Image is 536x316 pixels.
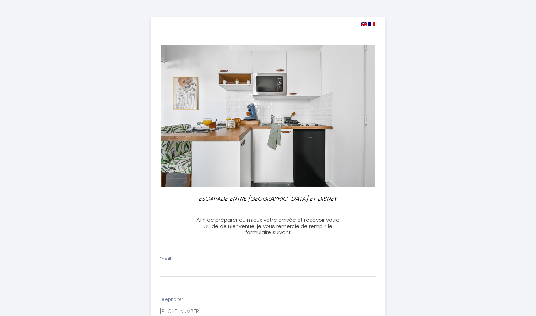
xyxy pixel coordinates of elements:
[160,256,173,262] label: Email
[194,194,342,204] p: ESCAPADE ENTRE [GEOGRAPHIC_DATA] ET DISNEY
[160,296,184,303] label: Téléphone
[361,22,367,26] img: en.png
[368,22,375,26] img: fr.png
[191,217,344,236] h3: Afin de préparer au mieux votre arrivée et recevoir votre Guide de Bienvenue, je vous remercie de...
